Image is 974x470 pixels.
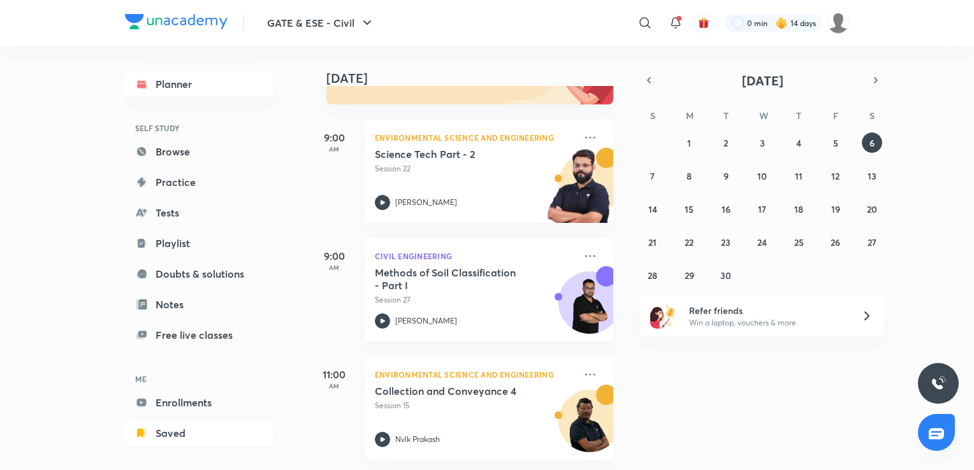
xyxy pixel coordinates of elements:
h5: 9:00 [309,130,360,145]
button: September 8, 2025 [679,166,699,186]
abbr: September 19, 2025 [831,203,840,215]
abbr: September 9, 2025 [723,170,729,182]
abbr: September 17, 2025 [758,203,766,215]
img: Anjali kumari [827,12,849,34]
button: September 24, 2025 [752,232,773,252]
p: [PERSON_NAME] [395,197,457,208]
button: September 17, 2025 [752,199,773,219]
p: Session 15 [375,400,575,411]
h6: ME [125,368,273,390]
button: September 12, 2025 [825,166,846,186]
abbr: Wednesday [759,110,768,122]
h5: Collection and Conveyance 4 [375,385,534,397]
a: Notes [125,292,273,317]
a: Saved [125,420,273,446]
h6: Refer friends [689,304,846,317]
abbr: September 26, 2025 [831,236,840,248]
img: Avatar [559,278,620,339]
p: AM [309,145,360,153]
abbr: September 2, 2025 [723,137,728,149]
p: Civil Engineering [375,248,575,264]
abbr: September 20, 2025 [867,203,877,215]
abbr: September 12, 2025 [831,170,840,182]
h5: Methods of Soil Classification - Part I [375,266,534,292]
img: Avatar [559,397,620,458]
img: streak [775,17,788,29]
a: Free live classes [125,322,273,348]
button: September 25, 2025 [789,232,809,252]
p: Win a laptop, vouchers & more [689,317,846,329]
abbr: Saturday [869,110,875,122]
a: Planner [125,71,273,97]
abbr: September 25, 2025 [794,236,804,248]
button: avatar [694,13,714,33]
button: September 18, 2025 [789,199,809,219]
abbr: September 11, 2025 [795,170,803,182]
button: September 22, 2025 [679,232,699,252]
abbr: September 1, 2025 [687,137,691,149]
button: September 23, 2025 [716,232,736,252]
abbr: Tuesday [723,110,729,122]
button: September 7, 2025 [643,166,663,186]
h5: Science Tech Part - 2 [375,148,534,160]
h5: 9:00 [309,248,360,264]
p: Session 27 [375,294,575,306]
button: September 21, 2025 [643,232,663,252]
abbr: September 28, 2025 [648,269,657,281]
button: September 27, 2025 [862,232,882,252]
p: Nvlk Prakash [395,434,440,445]
abbr: September 13, 2025 [868,170,876,182]
img: Company Logo [125,14,228,29]
button: September 6, 2025 [862,132,882,153]
button: September 16, 2025 [716,199,736,219]
img: unacademy [543,148,613,236]
button: September 10, 2025 [752,166,773,186]
abbr: September 3, 2025 [760,137,765,149]
button: GATE & ESE - Civil [259,10,382,36]
abbr: September 22, 2025 [685,236,694,248]
button: September 4, 2025 [789,132,809,153]
abbr: Sunday [650,110,655,122]
abbr: September 7, 2025 [650,170,655,182]
abbr: September 4, 2025 [796,137,801,149]
abbr: September 30, 2025 [720,269,731,281]
abbr: September 14, 2025 [648,203,657,215]
button: September 26, 2025 [825,232,846,252]
abbr: September 16, 2025 [722,203,730,215]
button: September 11, 2025 [789,166,809,186]
abbr: September 10, 2025 [757,170,767,182]
abbr: Thursday [796,110,801,122]
a: Enrollments [125,390,273,415]
h4: [DATE] [326,71,626,86]
a: Playlist [125,231,273,256]
button: September 9, 2025 [716,166,736,186]
abbr: September 23, 2025 [721,236,730,248]
button: September 28, 2025 [643,265,663,285]
button: September 29, 2025 [679,265,699,285]
button: September 3, 2025 [752,132,773,153]
button: September 20, 2025 [862,199,882,219]
p: Environmental Science and Engineering [375,130,575,145]
button: September 19, 2025 [825,199,846,219]
p: AM [309,264,360,271]
a: Practice [125,169,273,195]
h5: 11:00 [309,367,360,382]
p: [PERSON_NAME] [395,315,457,327]
abbr: September 21, 2025 [648,236,657,248]
button: September 15, 2025 [679,199,699,219]
img: avatar [698,17,709,29]
abbr: September 24, 2025 [757,236,767,248]
button: September 5, 2025 [825,132,846,153]
h6: SELF STUDY [125,117,273,139]
abbr: September 5, 2025 [833,137,838,149]
a: Tests [125,200,273,225]
a: Company Logo [125,14,228,32]
span: [DATE] [742,72,783,89]
abbr: September 15, 2025 [685,203,694,215]
button: September 30, 2025 [716,265,736,285]
img: referral [650,303,676,329]
p: Environmental Science and Engineering [375,367,575,382]
p: Session 22 [375,163,575,174]
a: Browse [125,139,273,164]
button: September 14, 2025 [643,199,663,219]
